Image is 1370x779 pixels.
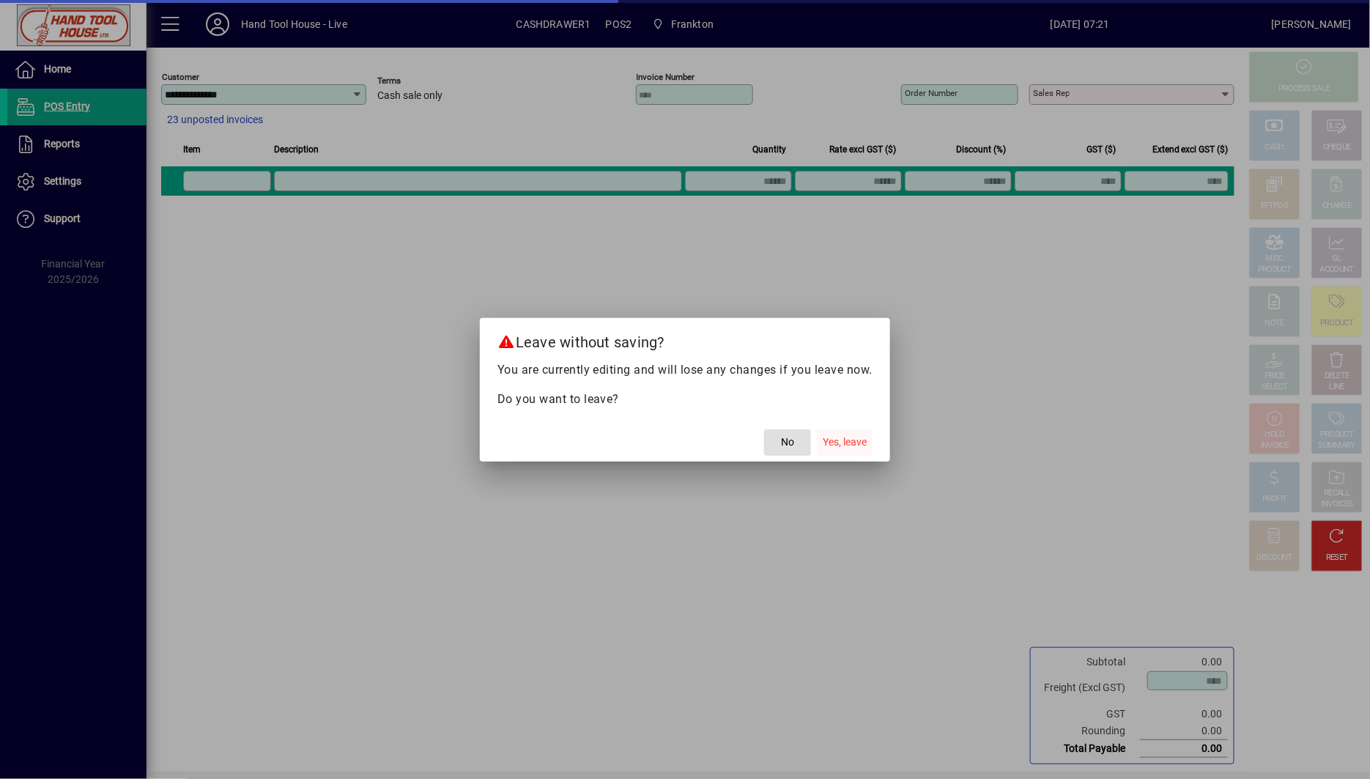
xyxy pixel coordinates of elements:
[817,429,873,456] button: Yes, leave
[781,435,794,450] span: No
[497,361,873,379] p: You are currently editing and will lose any changes if you leave now.
[480,318,891,361] h2: Leave without saving?
[823,435,867,450] span: Yes, leave
[497,391,873,408] p: Do you want to leave?
[764,429,811,456] button: No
